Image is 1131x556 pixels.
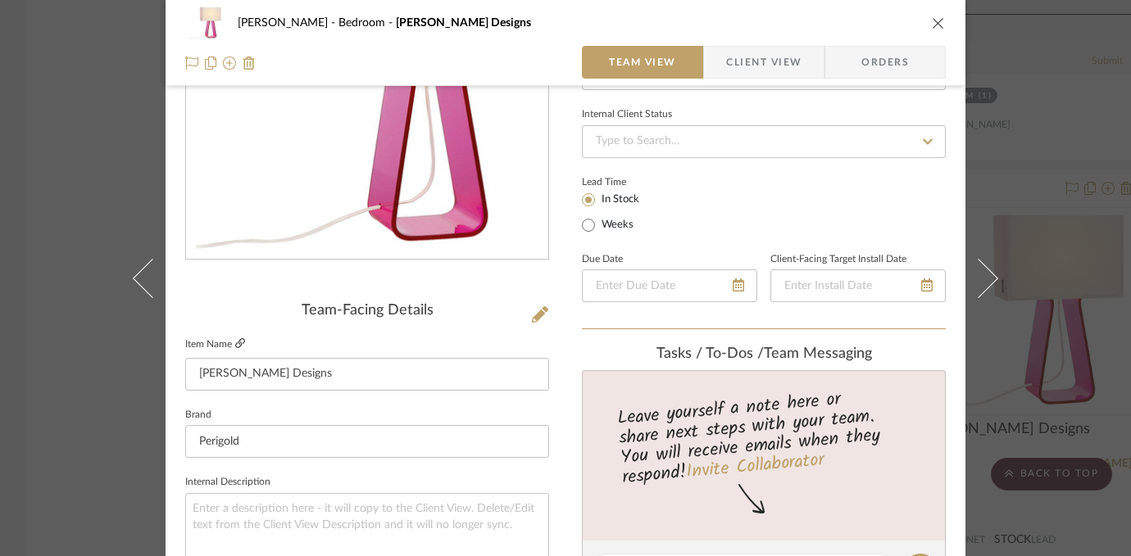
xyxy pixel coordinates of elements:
a: Invite Collaborator [685,446,825,487]
div: Team-Facing Details [185,302,549,320]
input: Enter Due Date [582,269,757,302]
label: Weeks [598,218,634,233]
label: Lead Time [582,174,666,189]
label: Due Date [582,255,623,264]
span: [PERSON_NAME] [238,17,338,29]
span: Orders [843,46,927,79]
label: Client-Facing Target Install Date [770,255,906,264]
label: Internal Description [185,478,270,486]
div: team Messaging [582,346,946,364]
span: [PERSON_NAME] Designs [396,17,531,29]
label: In Stock [598,192,639,207]
span: Bedroom [338,17,396,29]
label: Item Name [185,337,245,351]
mat-radio-group: Select item type [582,189,666,235]
div: Internal Client Status [582,111,672,119]
div: Leave yourself a note here or share next steps with your team. You will receive emails when they ... [580,382,948,491]
input: Enter Item Name [185,358,549,391]
button: close [931,16,946,30]
span: Tasks / To-Dos / [656,346,764,361]
input: Enter Install Date [770,269,946,302]
input: Type to Search… [582,125,946,158]
label: Brand [185,411,211,419]
span: Client View [726,46,802,79]
img: 3a612617-6c28-4441-9c46-937e0dcdb678_48x40.jpg [185,7,225,39]
input: Enter Brand [185,425,549,458]
span: Team View [609,46,676,79]
img: Remove from project [243,57,256,70]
